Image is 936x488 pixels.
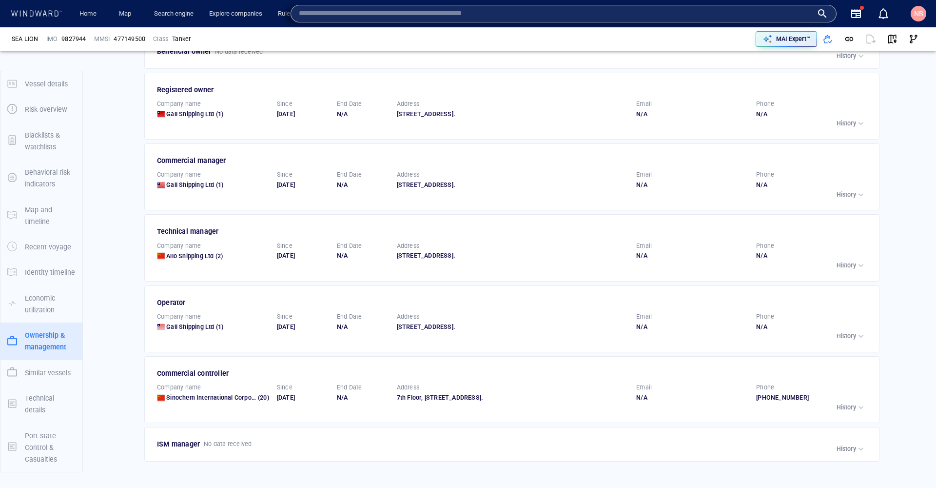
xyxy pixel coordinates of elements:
a: Map and timeline [0,210,82,220]
p: History [837,332,856,341]
button: History [834,329,868,343]
span: Sinochem International Corporation [166,394,268,401]
button: Blacklists & watchlists [0,122,82,160]
div: [STREET_ADDRESS]. [397,251,629,260]
p: Email [636,170,652,179]
p: Company name [157,170,201,179]
button: Technical details [0,386,82,423]
button: History [834,188,868,202]
div: N/A [337,393,389,402]
p: End Date [337,170,362,179]
p: Email [636,383,652,392]
button: Risk overview [0,97,82,122]
p: Since [277,170,292,179]
button: Home [72,5,103,22]
button: Vessel details [0,71,82,97]
button: History [834,117,868,130]
p: Company name [157,242,201,250]
div: N/A [636,110,748,119]
span: (1) [214,323,224,331]
p: Address [397,383,419,392]
p: Phone [756,383,774,392]
div: Commercial controller [157,367,868,379]
p: Phone [756,242,774,250]
p: End Date [337,100,362,108]
p: Technical details [25,392,76,416]
a: Behavioral risk indicators [0,173,82,183]
a: Map [115,5,138,22]
p: Phone [756,170,774,179]
div: N/A [337,181,389,189]
span: 9827944 [61,35,86,43]
p: Email [636,100,652,108]
p: Identity timeline [25,266,75,278]
div: N/A [756,251,868,260]
p: Similar vessels [25,367,71,379]
button: Port state Control & Casualties [0,423,82,472]
div: N/A [337,323,389,331]
p: Recent voyage [25,241,71,253]
div: [STREET_ADDRESS]. [397,181,629,189]
div: Technical manager [157,225,868,237]
div: N/A [636,181,748,189]
div: [DATE] [277,393,329,402]
p: History [837,445,856,453]
div: Commercial manager [157,155,868,166]
span: (1) [214,181,224,189]
button: History [834,401,868,414]
div: Tanker [172,35,191,43]
span: NB [914,10,923,18]
div: 477149500 [114,35,145,43]
a: Economic utilization [0,299,82,308]
button: Get link [838,28,860,50]
a: Risk overview [0,104,82,114]
p: Blacklists & watchlists [25,129,76,153]
span: Gall Shipping Ltd [166,181,214,188]
a: Sinochem International Corporation (20) [166,393,269,402]
p: History [837,52,856,61]
iframe: Chat [895,444,929,481]
button: History [834,259,868,272]
p: History [837,190,856,199]
div: 7th Floor, [STREET_ADDRESS]. [397,393,629,402]
a: Identity timeline [0,267,82,277]
button: Identity timeline [0,260,82,285]
span: (1) [214,110,224,119]
a: Explore companies [205,5,266,22]
p: No data received [204,440,252,448]
a: Allo Shipping Ltd (2) [166,252,223,261]
button: Map [111,5,142,22]
div: Notification center [877,8,889,20]
div: [DATE] [277,181,329,189]
a: Home [76,5,100,22]
button: Economic utilization [0,285,82,323]
p: Ownership & management [25,329,76,353]
div: SEA LION [12,35,39,43]
a: Gall Shipping Ltd (1) [166,181,223,189]
p: MMSI [94,35,110,43]
p: Vessel details [25,78,68,90]
p: Address [397,312,419,321]
a: Similar vessels [0,367,82,377]
button: NB [909,4,928,23]
p: ISM manager [157,438,200,450]
p: Email [636,242,652,250]
div: N/A [756,181,868,189]
div: N/A [756,110,868,119]
button: Ownership & management [0,323,82,360]
p: Since [277,383,292,392]
button: Behavioral risk indicators [0,160,82,197]
button: MAI Expert™ [756,31,817,47]
span: (2) [214,252,223,261]
a: Port state Control & Casualties [0,442,82,451]
p: End Date [337,383,362,392]
span: Gall Shipping Ltd [166,323,214,330]
div: [STREET_ADDRESS]. [397,323,629,331]
p: History [837,261,856,270]
button: View on map [881,28,903,50]
button: Search engine [150,5,197,22]
button: Map and timeline [0,197,82,235]
p: End Date [337,242,362,250]
div: [DATE] [277,110,329,119]
span: Allo Shipping Ltd [166,252,214,260]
